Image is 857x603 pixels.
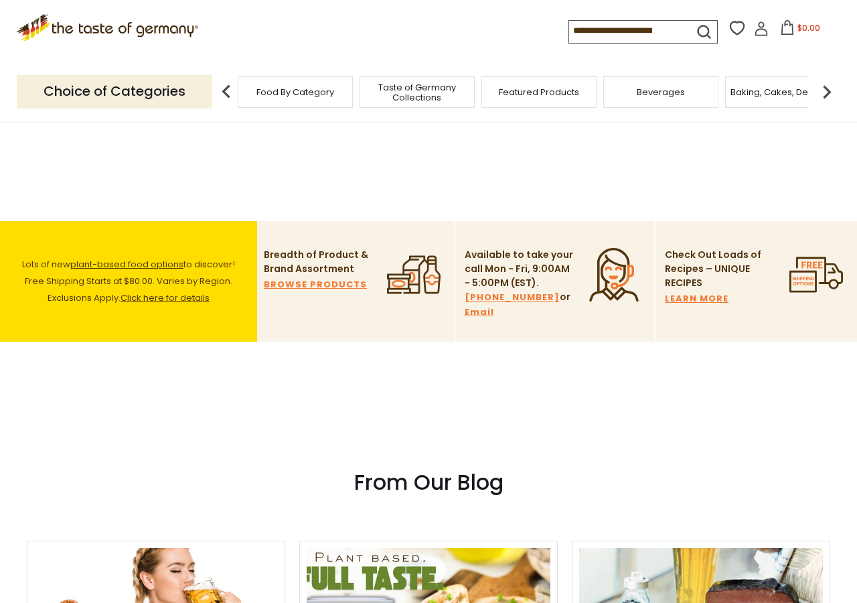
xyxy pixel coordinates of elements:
a: LEARN MORE [665,291,728,306]
a: Food By Category [256,87,334,97]
span: Lots of new to discover! Free Shipping Starts at $80.00. Varies by Region. Exclusions Apply. [22,258,235,304]
p: Choice of Categories [17,75,212,108]
img: previous arrow [213,78,240,105]
a: Baking, Cakes, Desserts [730,87,834,97]
a: BROWSE PRODUCTS [264,277,367,292]
h3: From Our Blog [27,469,830,496]
a: Taste of Germany Collections [364,82,471,103]
img: next arrow [813,78,840,105]
span: $0.00 [797,22,820,33]
p: Breadth of Product & Brand Assortment [264,248,374,276]
p: Available to take your call Mon - Fri, 9:00AM - 5:00PM (EST). or [465,248,575,320]
p: Check Out Loads of Recipes – UNIQUE RECIPES [665,248,762,290]
a: Email [465,305,494,320]
a: plant-based food options [70,258,183,271]
a: Featured Products [499,87,579,97]
a: [PHONE_NUMBER] [465,290,560,305]
a: Click here for details [121,291,210,304]
button: $0.00 [771,20,828,40]
a: Beverages [637,87,685,97]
